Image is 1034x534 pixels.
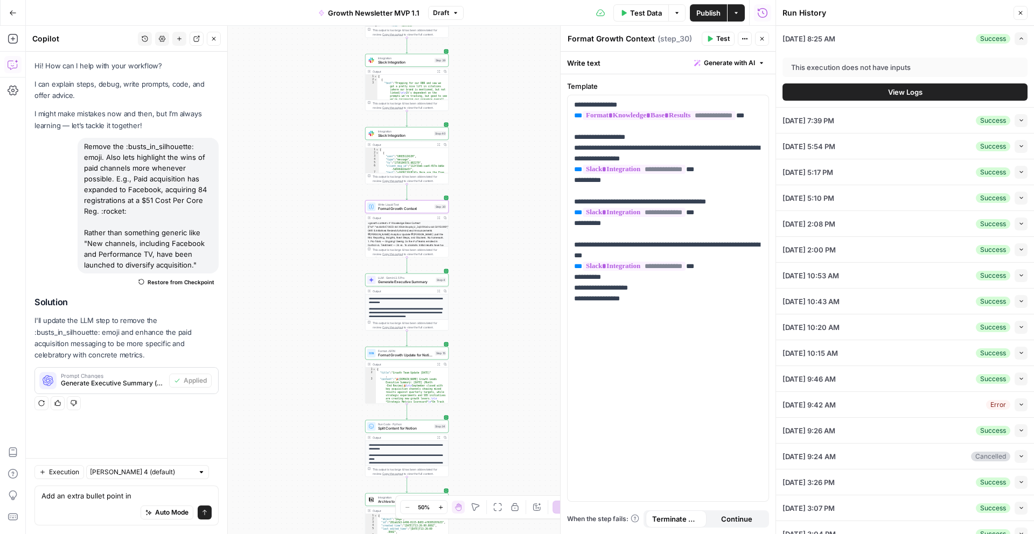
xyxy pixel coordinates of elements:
[378,133,432,138] span: Slack Integration
[976,167,1010,177] div: Success
[783,167,833,178] span: [DATE] 5:17 PM
[366,158,379,161] div: 4
[366,81,378,110] div: 3
[406,111,408,127] g: Edge from step_39 to step_40
[373,362,434,367] div: Output
[406,477,408,493] g: Edge from step_34 to step_20
[61,378,165,388] span: Generate Executive Summary (step_4)
[369,497,374,502] img: Notion_app_logo.png
[783,219,835,229] span: [DATE] 2:08 PM
[976,348,1010,358] div: Success
[888,87,923,97] span: View Logs
[378,426,432,431] span: Split Content for Notion
[382,106,403,109] span: Copy the output
[373,248,446,256] div: This output is too large & has been abbreviated for review. to view the full content.
[976,426,1010,435] div: Success
[382,252,403,256] span: Copy the output
[378,129,432,133] span: Integration
[783,141,835,152] span: [DATE] 5:54 PM
[976,477,1010,487] div: Success
[61,373,165,378] span: Prompt Changes
[32,33,135,44] div: Copilot
[976,34,1010,44] div: Success
[567,514,639,524] a: When the step fails:
[34,108,219,131] p: I might make mistakes now and then, but I’m always learning — let’s tackle it together!
[378,206,432,212] span: Format Growth Context
[366,151,379,154] div: 2
[613,4,668,22] button: Test Data
[435,58,446,63] div: Step 39
[783,399,836,410] span: [DATE] 9:42 AM
[435,205,446,209] div: Step 30
[382,472,403,475] span: Copy the output
[783,83,1028,101] button: View Logs
[783,270,839,281] span: [DATE] 10:53 AM
[783,322,840,333] span: [DATE] 10:20 AM
[783,374,836,384] span: [DATE] 9:46 AM
[373,368,376,371] span: Toggle code folding, rows 1 through 4
[369,58,374,63] img: Slack-mark-RGB.png
[690,56,769,70] button: Generate with AI
[374,75,378,78] span: Toggle code folding, rows 1 through 52
[376,151,379,154] span: Toggle code folding, rows 2 through 72
[378,56,432,60] span: Integration
[783,477,835,488] span: [DATE] 3:26 PM
[434,131,446,136] div: Step 40
[707,510,767,528] button: Continue
[568,33,655,44] textarea: Format Growth Context
[791,62,965,73] div: This execution does not have inputs
[374,514,378,517] span: Toggle code folding, rows 1 through 51
[716,34,730,44] span: Test
[366,527,378,533] div: 5
[382,326,403,329] span: Copy the output
[148,278,214,286] span: Restore from Checkpoint
[366,517,378,521] div: 2
[406,404,408,419] g: Edge from step_15 to step_34
[976,193,1010,203] div: Success
[34,315,219,361] p: I'll update the LLM step to remove the :busts_in_silhouette: emoji and enhance the paid acquisiti...
[704,58,755,68] span: Generate with AI
[78,138,219,273] div: Remove the :busts_in_silhouette: emoji. Also lets highlight the wins of paid channels more whenev...
[141,505,193,519] button: Auto Mode
[382,33,403,36] span: Copy the output
[428,6,464,20] button: Draft
[134,276,219,289] button: Restore from Checkpoint
[366,368,376,371] div: 1
[373,28,446,37] div: This output is too large & has been abbreviated for review. to view the full content.
[658,33,692,44] span: ( step_30 )
[436,278,446,283] div: Step 4
[373,101,446,110] div: This output is too large & has been abbreviated for review. to view the full content.
[406,257,408,273] g: Edge from step_30 to step_4
[378,276,434,280] span: LLM · Gemini 2.5 Pro
[433,8,449,18] span: Draft
[976,116,1010,125] div: Success
[34,297,219,307] h2: Solution
[783,115,834,126] span: [DATE] 7:39 PM
[365,347,449,404] div: Format JSONFormat Growth Update for NotionStep 15Output{ "title":"Growth Team Update [DATE]" , "c...
[366,371,376,377] div: 2
[373,174,446,183] div: This output is too large & has been abbreviated for review. to view the full content.
[721,514,752,524] span: Continue
[34,60,219,72] p: Hi! How can I help with your workflow?
[976,142,1010,151] div: Success
[702,32,735,46] button: Test
[366,78,378,81] div: 2
[373,435,434,440] div: Output
[366,524,378,527] div: 4
[986,400,1010,410] div: Error
[378,495,432,500] span: Integration
[90,467,193,477] input: Claude Sonnet 4 (default)
[561,52,775,74] div: Write text
[783,33,835,44] span: [DATE] 8:25 AM
[373,467,446,476] div: This output is too large & has been abbreviated for review. to view the full content.
[976,374,1010,384] div: Success
[369,131,374,136] img: Slack-mark-RGB.png
[41,490,212,501] textarea: Add an extra bullet point in
[382,179,403,182] span: Copy the output
[155,508,188,517] span: Auto Mode
[366,171,379,206] div: 7
[169,374,212,388] button: Applied
[976,322,1010,332] div: Success
[783,451,836,462] span: [DATE] 9:24 AM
